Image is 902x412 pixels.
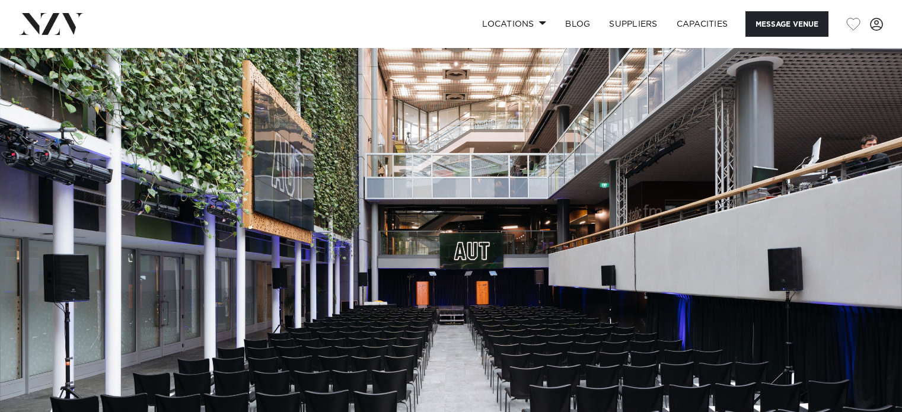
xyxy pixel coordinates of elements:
a: BLOG [556,11,600,37]
a: Capacities [667,11,738,37]
img: nzv-logo.png [19,13,84,34]
a: Locations [473,11,556,37]
button: Message Venue [745,11,828,37]
a: SUPPLIERS [600,11,667,37]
